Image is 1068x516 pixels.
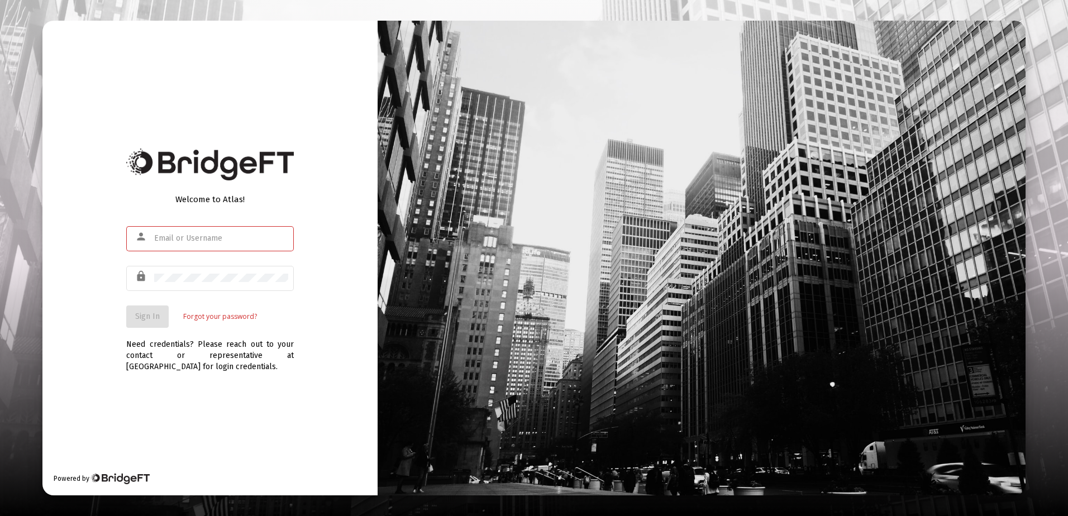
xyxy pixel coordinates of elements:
[135,270,149,283] mat-icon: lock
[135,312,160,321] span: Sign In
[183,311,257,322] a: Forgot your password?
[126,305,169,328] button: Sign In
[54,473,149,484] div: Powered by
[126,194,294,205] div: Welcome to Atlas!
[90,473,149,484] img: Bridge Financial Technology Logo
[126,328,294,372] div: Need credentials? Please reach out to your contact or representative at [GEOGRAPHIC_DATA] for log...
[154,234,288,243] input: Email or Username
[126,149,294,180] img: Bridge Financial Technology Logo
[135,230,149,243] mat-icon: person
